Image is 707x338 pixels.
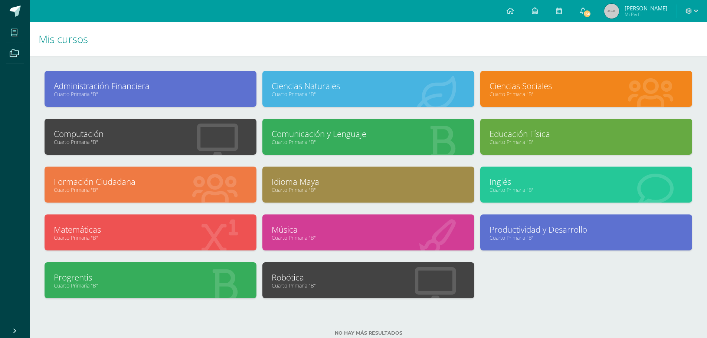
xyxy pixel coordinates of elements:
[45,330,692,336] label: No hay más resultados
[54,128,247,140] a: Computación
[490,128,683,140] a: Educación Física
[272,234,465,241] a: Cuarto Primaria "B"
[54,234,247,241] a: Cuarto Primaria "B"
[54,91,247,98] a: Cuarto Primaria "B"
[39,32,88,46] span: Mis cursos
[604,4,619,19] img: 45x45
[272,186,465,193] a: Cuarto Primaria "B"
[625,4,667,12] span: [PERSON_NAME]
[490,224,683,235] a: Productividad y Desarrollo
[272,80,465,92] a: Ciencias Naturales
[54,176,247,187] a: Formación Ciudadana
[54,138,247,145] a: Cuarto Primaria "B"
[54,80,247,92] a: Administración Financiera
[272,91,465,98] a: Cuarto Primaria "B"
[272,128,465,140] a: Comunicación y Lenguaje
[490,138,683,145] a: Cuarto Primaria "B"
[272,138,465,145] a: Cuarto Primaria "B"
[583,10,591,18] span: 150
[272,272,465,283] a: Robótica
[490,234,683,241] a: Cuarto Primaria "B"
[272,224,465,235] a: Música
[625,11,667,17] span: Mi Perfil
[54,272,247,283] a: Progrentis
[54,224,247,235] a: Matemáticas
[54,186,247,193] a: Cuarto Primaria "B"
[54,282,247,289] a: Cuarto Primaria "B"
[272,176,465,187] a: Idioma Maya
[490,91,683,98] a: Cuarto Primaria "B"
[272,282,465,289] a: Cuarto Primaria "B"
[490,186,683,193] a: Cuarto Primaria "B"
[490,176,683,187] a: Inglés
[490,80,683,92] a: Ciencias Sociales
